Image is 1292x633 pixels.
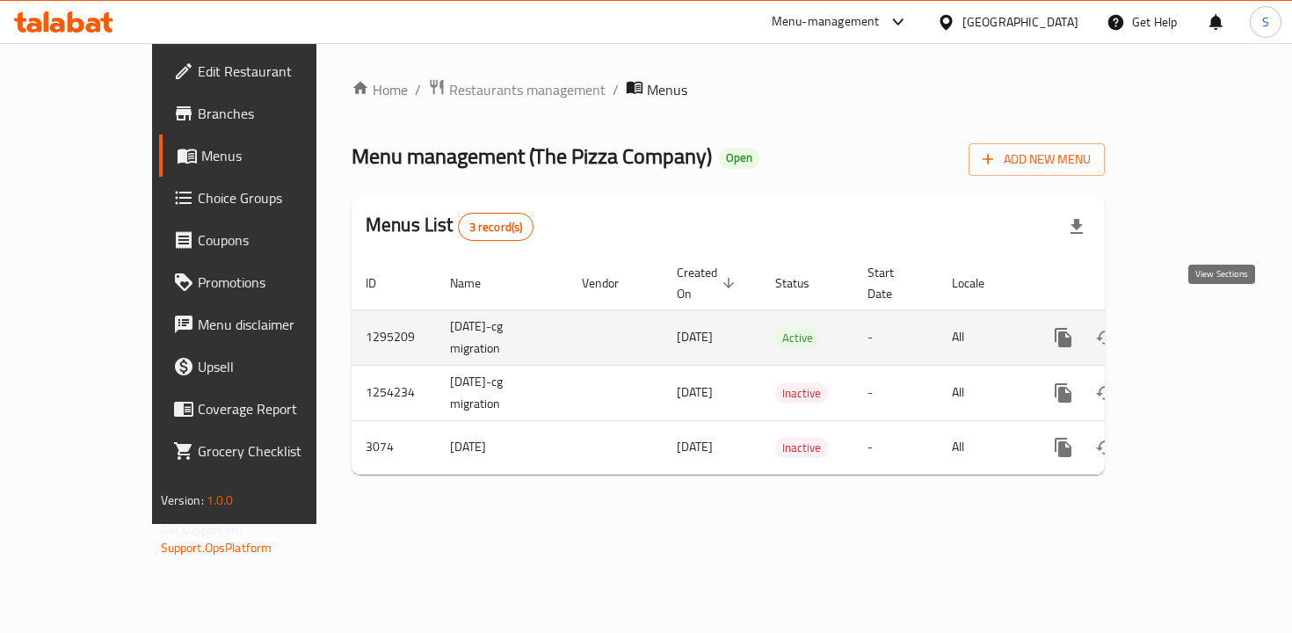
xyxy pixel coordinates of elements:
[1028,257,1225,310] th: Actions
[366,212,533,241] h2: Menus List
[677,435,713,458] span: [DATE]
[677,381,713,404] span: [DATE]
[352,420,436,474] td: 3074
[161,519,242,542] span: Get support on:
[775,382,828,404] div: Inactive
[775,383,828,404] span: Inactive
[1042,426,1085,469] button: more
[613,79,619,100] li: /
[352,79,408,100] a: Home
[366,273,399,294] span: ID
[853,309,938,365] td: -
[719,150,759,165] span: Open
[582,273,642,294] span: Vendor
[159,50,367,92] a: Edit Restaurant
[352,309,436,365] td: 1295209
[867,262,917,304] span: Start Date
[207,489,234,512] span: 1.0.0
[647,79,687,100] span: Menus
[1085,426,1127,469] button: Change Status
[436,365,568,420] td: [DATE]-cg migration
[938,420,1028,474] td: All
[938,365,1028,420] td: All
[436,420,568,474] td: [DATE]
[459,219,533,236] span: 3 record(s)
[775,273,832,294] span: Status
[853,420,938,474] td: -
[775,328,820,348] span: Active
[775,327,820,348] div: Active
[415,79,421,100] li: /
[352,365,436,420] td: 1254234
[962,12,1078,32] div: [GEOGRAPHIC_DATA]
[198,61,353,82] span: Edit Restaurant
[352,78,1105,101] nav: breadcrumb
[161,489,204,512] span: Version:
[1042,372,1085,414] button: more
[449,79,606,100] span: Restaurants management
[159,177,367,219] a: Choice Groups
[198,314,353,335] span: Menu disclaimer
[853,365,938,420] td: -
[772,11,880,33] div: Menu-management
[775,438,828,458] span: Inactive
[428,78,606,101] a: Restaurants management
[198,272,353,293] span: Promotions
[1085,316,1127,359] button: Change Status
[159,346,367,388] a: Upsell
[161,536,272,559] a: Support.OpsPlatform
[159,92,367,135] a: Branches
[938,309,1028,365] td: All
[952,273,1007,294] span: Locale
[969,143,1105,176] button: Add New Menu
[159,303,367,346] a: Menu disclaimer
[159,135,367,177] a: Menus
[198,187,353,208] span: Choice Groups
[198,398,353,419] span: Coverage Report
[198,356,353,377] span: Upsell
[352,257,1225,475] table: enhanced table
[983,149,1091,171] span: Add New Menu
[352,136,712,176] span: Menu management ( The Pizza Company )
[159,430,367,472] a: Grocery Checklist
[677,325,713,348] span: [DATE]
[775,437,828,458] div: Inactive
[159,219,367,261] a: Coupons
[198,103,353,124] span: Branches
[159,388,367,430] a: Coverage Report
[198,440,353,462] span: Grocery Checklist
[719,148,759,169] div: Open
[198,229,353,251] span: Coupons
[677,262,740,304] span: Created On
[450,273,504,294] span: Name
[436,309,568,365] td: [DATE]-cg migration
[1085,372,1127,414] button: Change Status
[458,213,534,241] div: Total records count
[159,261,367,303] a: Promotions
[1056,206,1098,248] div: Export file
[1262,12,1269,32] span: S
[1042,316,1085,359] button: more
[201,145,353,166] span: Menus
